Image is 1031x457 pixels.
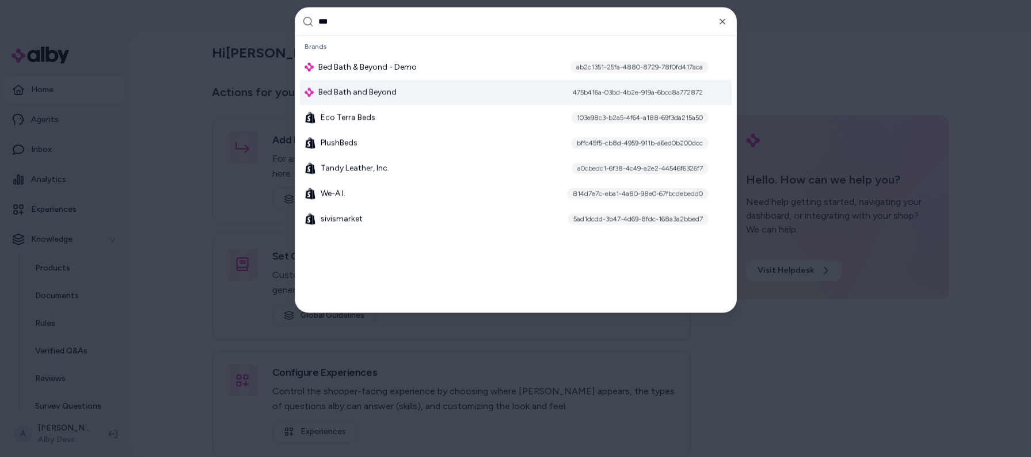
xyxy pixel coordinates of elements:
[567,188,709,199] div: 814d7e7c-eba1-4a80-98e0-67fbcdebedd0
[305,62,314,71] img: alby Logo
[321,188,345,199] span: We-A.I.
[321,112,375,123] span: Eco Terra Beds
[300,38,732,54] div: Brands
[321,137,357,148] span: PlushBeds
[305,87,314,97] img: alby Logo
[321,213,363,224] span: sivismarket
[318,86,397,98] span: Bed Bath and Beyond
[570,61,709,73] div: ab2c1351-25fa-4880-8729-78f0fd417aca
[572,162,709,174] div: a0cbedc1-6f38-4c49-a2e2-44546f6326f7
[321,162,389,174] span: Tandy Leather, Inc.
[571,112,709,123] div: 103e98c3-b2a5-4f64-a188-69f3da215a50
[318,61,417,73] span: Bed Bath & Beyond - Demo
[567,86,709,98] div: 475b416a-03bd-4b2e-919a-6bcc8a772872
[571,137,709,148] div: bffc45f5-cb8d-4959-911b-a6ed0b200dcc
[568,213,709,224] div: 5ad1dcdd-3b47-4d69-8fdc-168a3a2bbed7
[295,36,736,312] div: Suggestions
